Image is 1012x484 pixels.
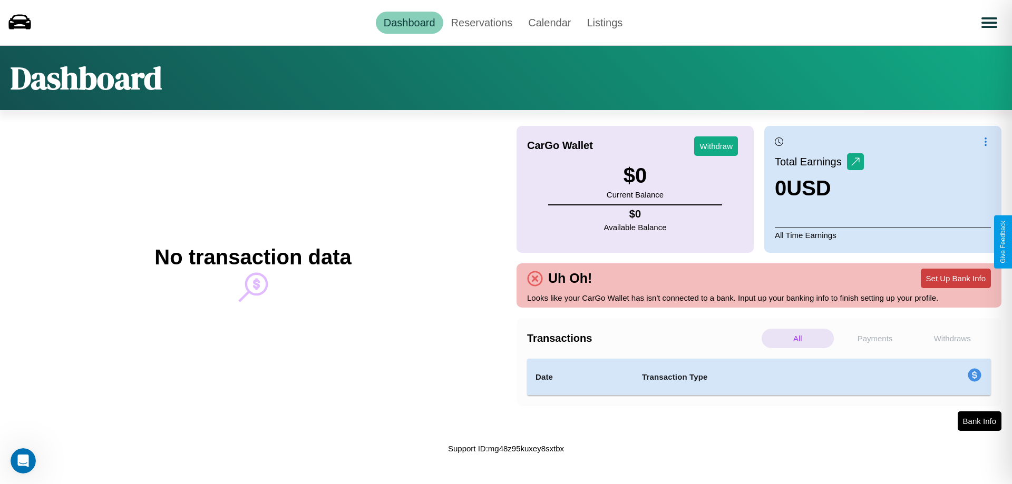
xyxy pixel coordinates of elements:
[839,329,911,348] p: Payments
[543,271,597,286] h4: Uh Oh!
[607,187,664,202] p: Current Balance
[527,140,593,152] h4: CarGo Wallet
[916,329,988,348] p: Withdraws
[999,221,1007,263] div: Give Feedback
[607,164,664,187] h3: $ 0
[604,208,667,220] h4: $ 0
[975,8,1004,37] button: Open menu
[443,12,521,34] a: Reservations
[775,176,864,200] h3: 0 USD
[775,228,991,242] p: All Time Earnings
[762,329,834,348] p: All
[376,12,443,34] a: Dashboard
[11,448,36,473] iframe: Intercom live chat
[154,245,351,269] h2: No transaction data
[921,269,991,288] button: Set Up Bank Info
[694,136,738,156] button: Withdraw
[958,411,1001,431] button: Bank Info
[579,12,630,34] a: Listings
[775,152,847,171] p: Total Earnings
[520,12,579,34] a: Calendar
[527,332,759,344] h4: Transactions
[536,371,625,383] h4: Date
[448,441,564,456] p: Support ID: mg48z95kuxey8sxtbx
[527,359,991,396] table: simple table
[604,220,667,234] p: Available Balance
[642,371,881,383] h4: Transaction Type
[11,56,162,100] h1: Dashboard
[527,291,991,305] p: Looks like your CarGo Wallet has isn't connected to a bank. Input up your banking info to finish ...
